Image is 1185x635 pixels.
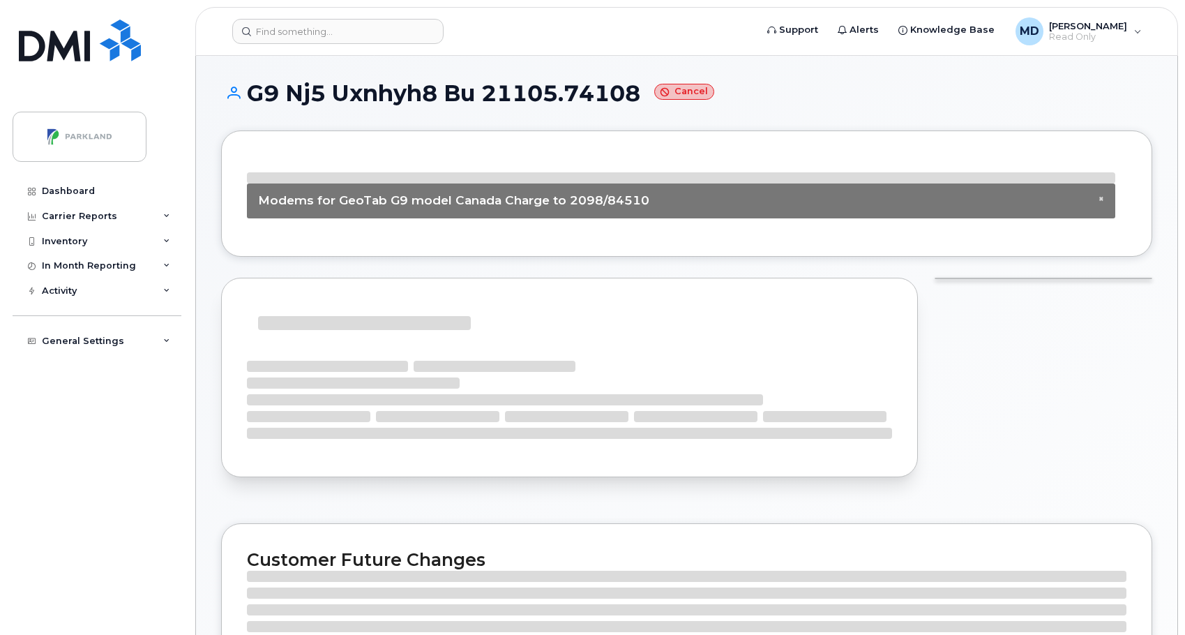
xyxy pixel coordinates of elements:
[1099,195,1104,204] button: Close
[247,549,1126,570] h2: Customer Future Changes
[258,193,649,207] span: Modems for GeoTab G9 model Canada Charge to 2098/84510
[221,81,1152,105] h1: G9 Nj5 Uxnhyh8 Bu 21105.74108
[1099,193,1104,204] span: ×
[654,84,714,100] small: Cancel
